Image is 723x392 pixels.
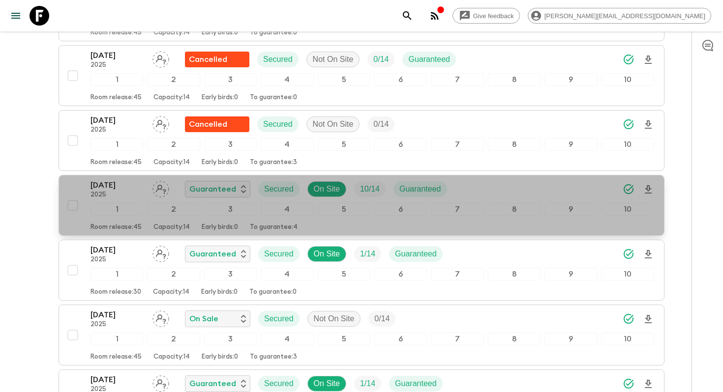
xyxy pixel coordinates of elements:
[147,268,200,280] div: 2
[623,118,634,130] svg: Synced Successfully
[307,311,361,327] div: Not On Site
[368,311,395,327] div: Trip Fill
[354,376,381,392] div: Trip Fill
[544,268,597,280] div: 9
[250,159,297,167] p: To guarantee: 3
[59,175,664,236] button: [DATE]2025Assign pack leaderGuaranteedSecuredOn SiteTrip FillGuaranteed12345678910Room release:45...
[623,248,634,260] svg: Synced Successfully
[360,248,375,260] p: 1 / 14
[488,333,541,345] div: 8
[623,183,634,195] svg: Synced Successfully
[147,203,200,216] div: 2
[642,119,654,131] svg: Download Onboarding
[373,54,389,65] p: 0 / 14
[90,114,145,126] p: [DATE]
[90,353,142,361] p: Room release: 45
[250,224,298,231] p: To guarantee: 4
[318,268,370,280] div: 5
[59,110,664,171] button: [DATE]2025Assign pack leaderFlash Pack cancellationSecuredNot On SiteTrip Fill12345678910Room rel...
[360,183,380,195] p: 10 / 14
[399,183,441,195] p: Guaranteed
[261,333,313,345] div: 4
[257,116,299,132] div: Secured
[261,268,313,280] div: 4
[602,268,654,280] div: 10
[90,50,145,61] p: [DATE]
[528,8,711,24] div: [PERSON_NAME][EMAIL_ADDRESS][DOMAIN_NAME]
[431,203,483,216] div: 7
[307,376,346,392] div: On Site
[90,94,142,102] p: Room release: 45
[90,244,145,256] p: [DATE]
[90,61,145,69] p: 2025
[313,54,354,65] p: Not On Site
[90,29,142,37] p: Room release: 45
[263,118,293,130] p: Secured
[318,333,370,345] div: 5
[90,321,145,329] p: 2025
[90,288,141,296] p: Room release: 30
[431,138,483,151] div: 7
[59,305,664,365] button: [DATE]2025Assign pack leaderOn SaleSecuredNot On SiteTrip Fill12345678910Room release:45Capacity:...
[90,203,143,216] div: 1
[623,54,634,65] svg: Synced Successfully
[452,8,520,24] a: Give feedback
[204,138,257,151] div: 3
[261,73,313,86] div: 4
[250,29,297,37] p: To guarantee: 0
[374,73,427,86] div: 6
[90,309,145,321] p: [DATE]
[642,184,654,196] svg: Download Onboarding
[374,313,390,325] p: 0 / 14
[314,313,355,325] p: Not On Site
[189,118,227,130] p: Cancelled
[6,6,26,26] button: menu
[374,203,427,216] div: 6
[318,203,370,216] div: 5
[250,353,297,361] p: To guarantee: 3
[374,333,427,345] div: 6
[488,138,541,151] div: 8
[318,138,370,151] div: 5
[189,248,236,260] p: Guaranteed
[90,256,145,264] p: 2025
[152,54,169,62] span: Assign pack leader
[306,52,360,67] div: Not On Site
[264,313,294,325] p: Secured
[539,12,711,20] span: [PERSON_NAME][EMAIL_ADDRESS][DOMAIN_NAME]
[397,6,417,26] button: search adventures
[153,288,189,296] p: Capacity: 14
[201,288,238,296] p: Early birds: 0
[367,116,394,132] div: Trip Fill
[395,248,437,260] p: Guaranteed
[189,54,227,65] p: Cancelled
[153,224,190,231] p: Capacity: 14
[90,179,145,191] p: [DATE]
[408,54,450,65] p: Guaranteed
[189,378,236,390] p: Guaranteed
[90,333,143,345] div: 1
[90,126,145,134] p: 2025
[258,246,300,262] div: Secured
[147,73,200,86] div: 2
[602,73,654,86] div: 10
[354,246,381,262] div: Trip Fill
[642,249,654,260] svg: Download Onboarding
[153,29,190,37] p: Capacity: 14
[189,313,218,325] p: On Sale
[314,378,340,390] p: On Site
[431,268,483,280] div: 7
[354,181,386,197] div: Trip Fill
[367,52,394,67] div: Trip Fill
[90,224,142,231] p: Room release: 45
[307,246,346,262] div: On Site
[488,203,541,216] div: 8
[261,203,313,216] div: 4
[488,73,541,86] div: 8
[360,378,375,390] p: 1 / 14
[395,378,437,390] p: Guaranteed
[202,29,238,37] p: Early birds: 0
[152,249,169,256] span: Assign pack leader
[488,268,541,280] div: 8
[90,73,143,86] div: 1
